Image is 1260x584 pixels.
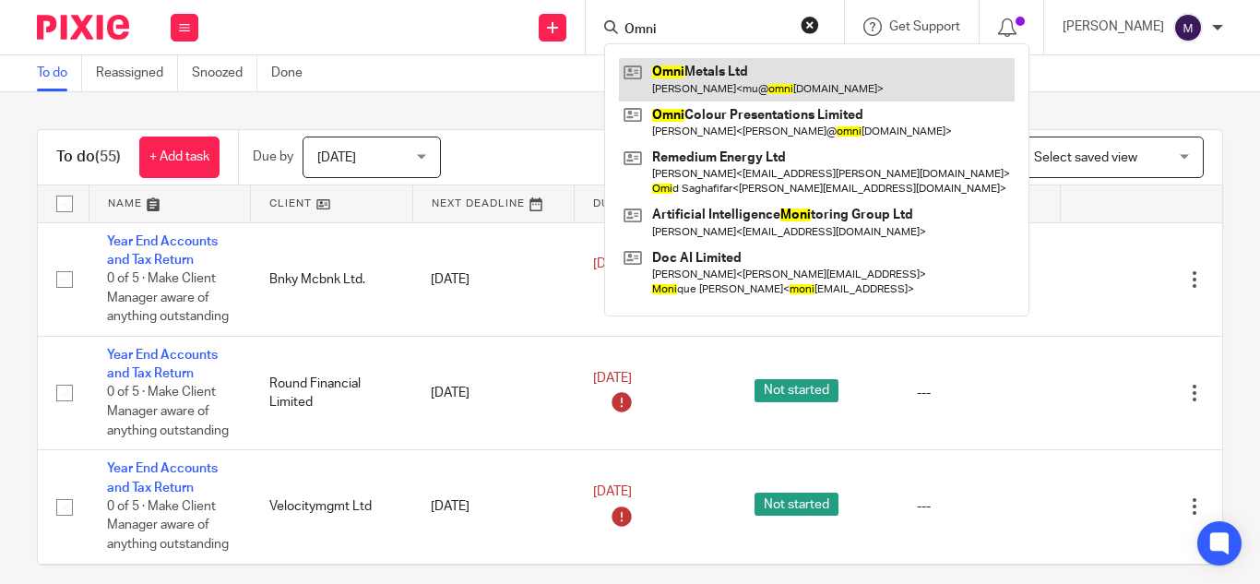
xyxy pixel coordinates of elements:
td: [DATE] [412,336,575,449]
p: Due by [253,148,293,166]
td: Round Financial Limited [251,336,413,449]
div: --- [917,497,1042,516]
img: svg%3E [1173,13,1203,42]
a: + Add task [139,137,220,178]
span: [DATE] [317,151,356,164]
td: [DATE] [412,450,575,564]
button: Clear [801,16,819,34]
input: Search [623,22,789,39]
td: Velocitymgmt Ltd [251,450,413,564]
p: [PERSON_NAME] [1063,18,1164,36]
a: Year End Accounts and Tax Return [107,235,218,267]
span: Not started [755,379,838,402]
a: Snoozed [192,55,257,91]
a: Year End Accounts and Tax Return [107,462,218,494]
h1: To do [56,148,121,167]
img: Pixie [37,15,129,40]
span: (55) [95,149,121,164]
span: Get Support [889,20,960,33]
span: Not started [755,493,838,516]
span: [DATE] [593,258,632,271]
a: To do [37,55,82,91]
span: 0 of 5 · Make Client Manager aware of anything outstanding [107,387,229,437]
span: 0 of 5 · Make Client Manager aware of anything outstanding [107,272,229,323]
span: Select saved view [1034,151,1137,164]
span: 0 of 5 · Make Client Manager aware of anything outstanding [107,500,229,551]
a: Done [271,55,316,91]
a: Year End Accounts and Tax Return [107,349,218,380]
span: [DATE] [593,485,632,498]
span: [DATE] [593,372,632,385]
td: Bnky Mcbnk Ltd. [251,222,413,336]
div: --- [917,384,1042,402]
a: Reassigned [96,55,178,91]
td: [DATE] [412,222,575,336]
